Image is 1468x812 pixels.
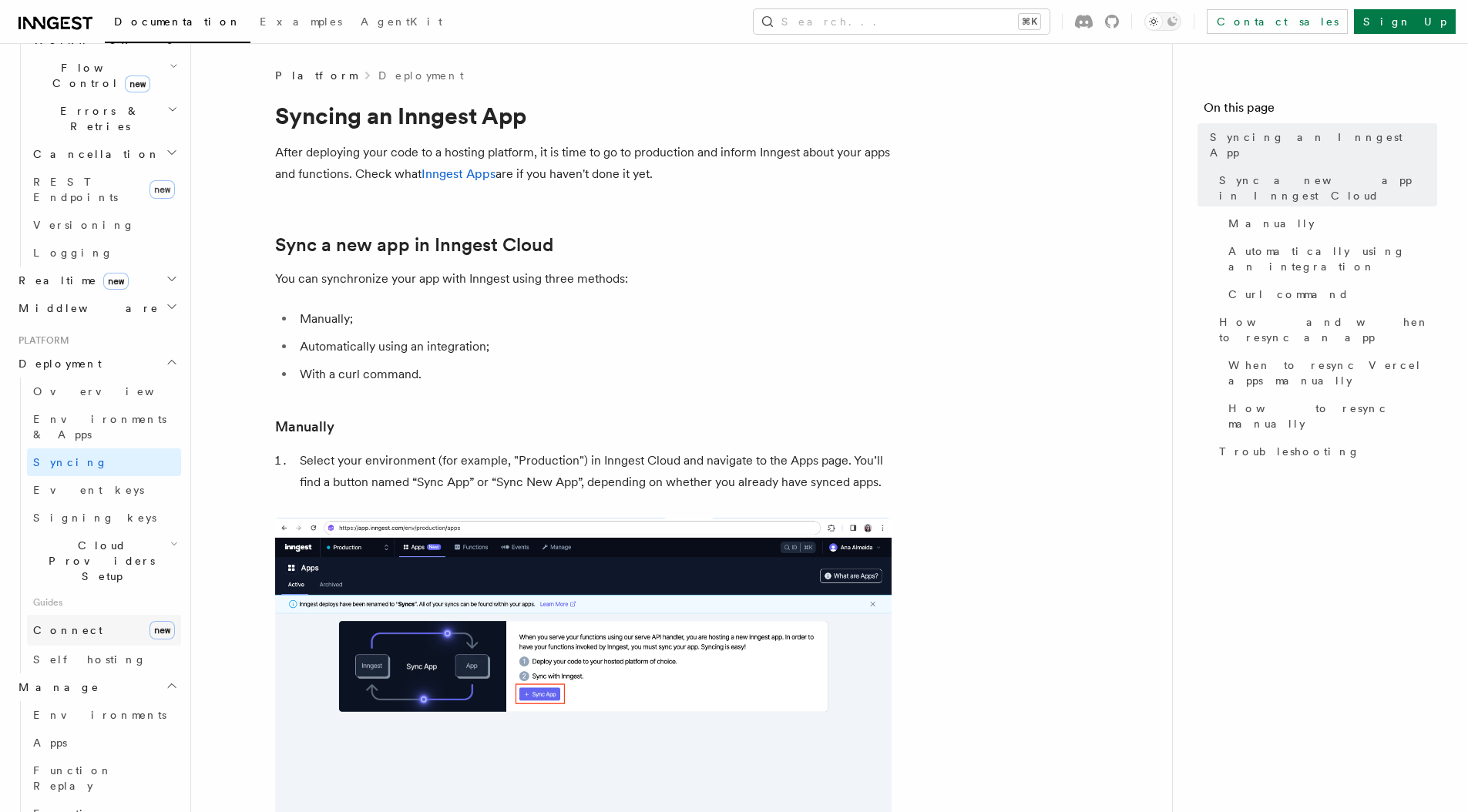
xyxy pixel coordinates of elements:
[125,75,150,92] span: new
[33,247,113,259] span: Logging
[27,532,181,590] button: Cloud Providers Setup
[378,68,464,83] a: Deployment
[27,377,181,405] a: Overview
[27,538,170,584] span: Cloud Providers Setup
[1219,444,1360,459] span: Troubleshooting
[1222,394,1437,438] a: How to resync manually
[275,416,334,438] a: Manually
[275,268,892,290] p: You can synchronize your app with Inngest using three methods:
[33,456,108,468] span: Syncing
[27,615,181,646] a: Connectnew
[1228,243,1437,274] span: Automatically using an integration
[33,484,144,496] span: Event keys
[33,709,166,721] span: Environments
[12,679,99,695] span: Manage
[1213,308,1437,351] a: How and when to resync an app
[27,729,181,757] a: Apps
[351,5,452,42] a: AgentKit
[114,15,241,28] span: Documentation
[33,624,102,636] span: Connect
[1219,173,1437,203] span: Sync a new app in Inngest Cloud
[250,5,351,42] a: Examples
[12,267,181,294] button: Realtimenew
[1213,166,1437,210] a: Sync a new app in Inngest Cloud
[33,737,67,749] span: Apps
[27,448,181,476] a: Syncing
[27,54,181,97] button: Flow Controlnew
[1222,280,1437,308] a: Curl command
[1222,237,1437,280] a: Automatically using an integration
[1204,99,1437,123] h4: On this page
[275,234,553,256] a: Sync a new app in Inngest Cloud
[275,68,357,83] span: Platform
[12,350,181,377] button: Deployment
[12,273,129,288] span: Realtime
[12,673,181,701] button: Manage
[1222,210,1437,237] a: Manually
[754,9,1050,34] button: Search...⌘K
[12,300,159,316] span: Middleware
[27,97,181,140] button: Errors & Retries
[1144,12,1181,31] button: Toggle dark mode
[1207,9,1348,34] a: Contact sales
[33,764,113,792] span: Function Replay
[275,102,892,129] h1: Syncing an Inngest App
[1222,351,1437,394] a: When to resync Vercel apps manually
[33,385,192,398] span: Overview
[1228,216,1315,231] span: Manually
[1219,314,1437,345] span: How and when to resync an app
[260,15,342,28] span: Examples
[27,168,181,211] a: REST Endpointsnew
[27,239,181,267] a: Logging
[27,103,167,134] span: Errors & Retries
[295,308,892,330] li: Manually;
[27,757,181,800] a: Function Replay
[33,176,118,203] span: REST Endpoints
[12,334,69,347] span: Platform
[1204,123,1437,166] a: Syncing an Inngest App
[33,219,135,231] span: Versioning
[33,512,156,524] span: Signing keys
[27,405,181,448] a: Environments & Apps
[1210,129,1437,160] span: Syncing an Inngest App
[27,504,181,532] a: Signing keys
[12,294,181,322] button: Middleware
[295,450,892,493] li: Select your environment (for example, "Production") in Inngest Cloud and navigate to the Apps pag...
[27,60,170,91] span: Flow Control
[27,701,181,729] a: Environments
[1228,401,1437,431] span: How to resync manually
[295,336,892,357] li: Automatically using an integration;
[1213,438,1437,465] a: Troubleshooting
[12,377,181,673] div: Deployment
[422,166,495,181] a: Inngest Apps
[1019,14,1040,29] kbd: ⌘K
[1354,9,1456,34] a: Sign Up
[149,180,175,199] span: new
[27,476,181,504] a: Event keys
[295,364,892,385] li: With a curl command.
[149,621,175,639] span: new
[12,356,102,371] span: Deployment
[361,15,442,28] span: AgentKit
[27,140,181,168] button: Cancellation
[103,273,129,290] span: new
[33,413,166,441] span: Environments & Apps
[27,590,181,615] span: Guides
[33,653,146,666] span: Self hosting
[1228,287,1349,302] span: Curl command
[275,142,892,185] p: After deploying your code to a hosting platform, it is time to go to production and inform Innges...
[27,211,181,239] a: Versioning
[1228,357,1437,388] span: When to resync Vercel apps manually
[27,146,160,162] span: Cancellation
[105,5,250,43] a: Documentation
[27,646,181,673] a: Self hosting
